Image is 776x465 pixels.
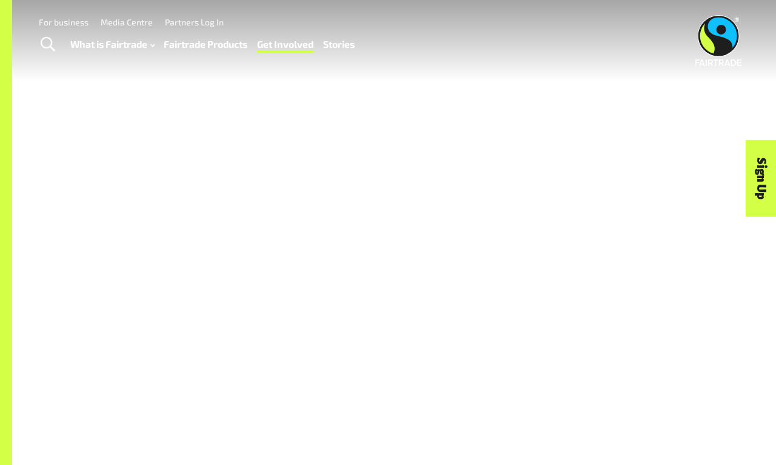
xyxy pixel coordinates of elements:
[70,36,155,53] a: What is Fairtrade
[101,17,153,27] a: Media Centre
[164,36,247,53] a: Fairtrade Products
[33,30,62,60] a: Toggle Search
[695,15,742,66] img: Fairtrade Australia New Zealand logo
[165,17,224,27] a: Partners Log In
[323,36,355,53] a: Stories
[39,17,89,27] a: For business
[257,36,313,53] a: Get Involved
